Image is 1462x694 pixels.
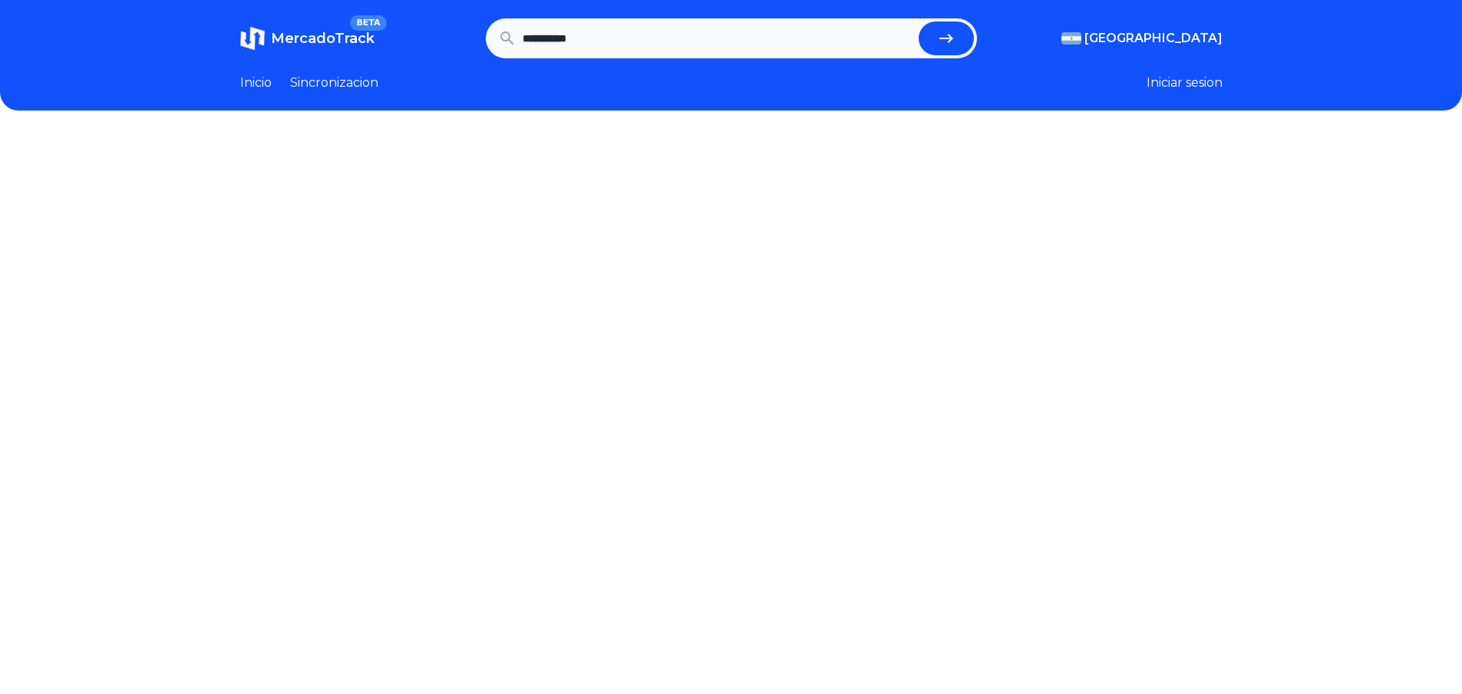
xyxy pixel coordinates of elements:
a: Inicio [240,74,272,92]
span: MercadoTrack [271,30,375,47]
span: BETA [350,15,386,31]
a: Sincronizacion [290,74,378,92]
img: MercadoTrack [240,26,265,51]
a: MercadoTrackBETA [240,26,375,51]
button: Iniciar sesion [1147,74,1223,92]
img: Argentina [1061,32,1081,45]
span: [GEOGRAPHIC_DATA] [1084,29,1223,48]
button: [GEOGRAPHIC_DATA] [1061,29,1223,48]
